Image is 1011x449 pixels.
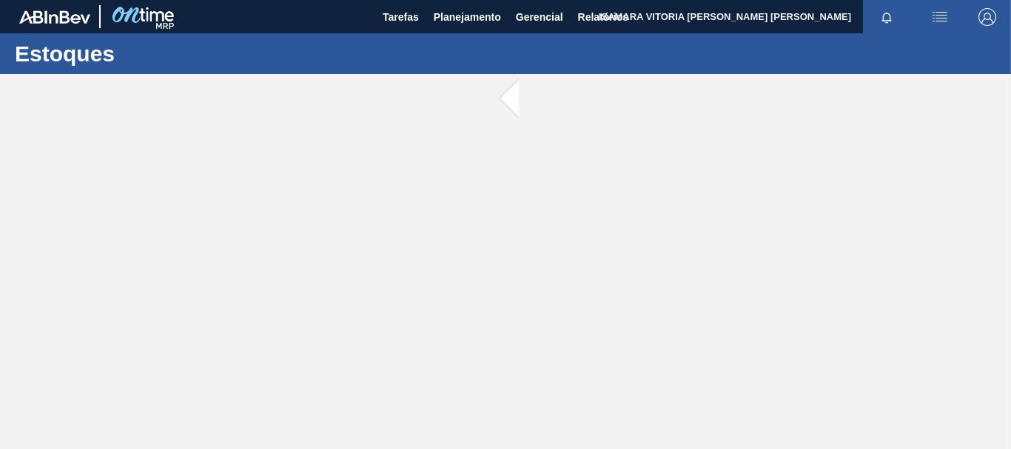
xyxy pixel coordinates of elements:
span: Planejamento [434,8,501,26]
span: Gerencial [516,8,563,26]
img: TNhmsLtSVTkK8tSr43FrP2fwEKptu5GPRR3wAAAABJRU5ErkJggg== [19,10,90,24]
span: Tarefas [383,8,419,26]
span: Relatórios [578,8,628,26]
button: Notificações [863,7,910,27]
h1: Estoques [15,45,278,62]
img: Logout [978,8,996,26]
img: userActions [931,8,949,26]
